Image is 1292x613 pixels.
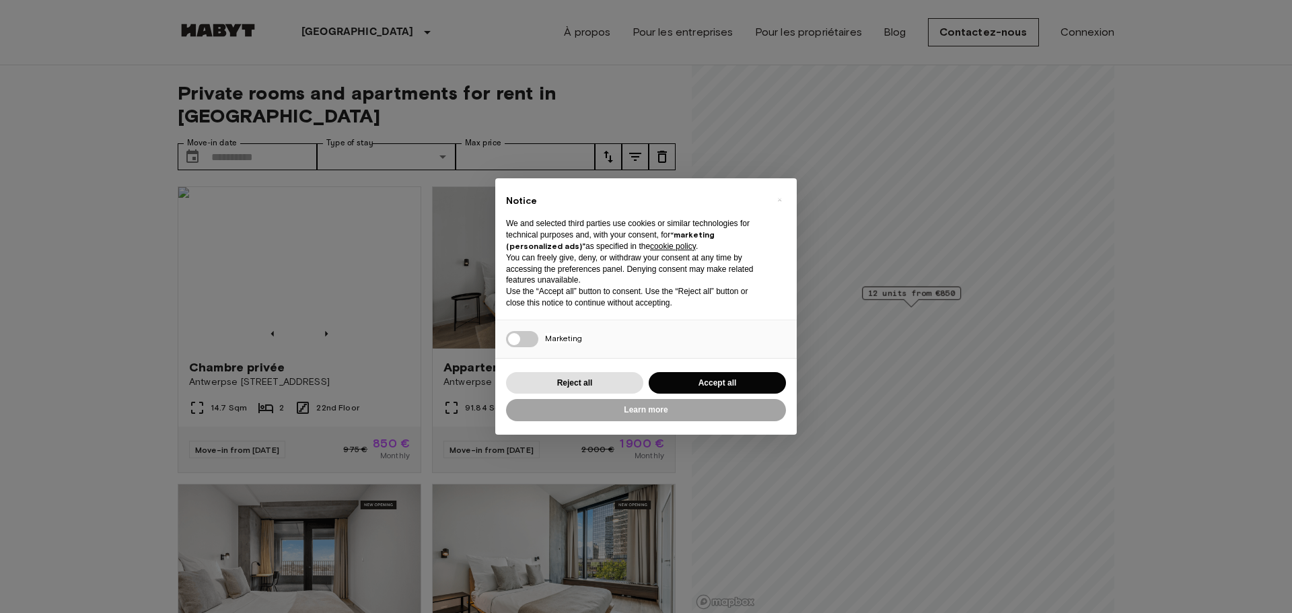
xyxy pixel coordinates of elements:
[506,194,764,208] h2: Notice
[777,192,782,208] span: ×
[506,286,764,309] p: Use the “Accept all” button to consent. Use the “Reject all” button or close this notice to conti...
[545,333,582,343] span: Marketing
[506,372,643,394] button: Reject all
[768,189,790,211] button: Close this notice
[650,242,696,251] a: cookie policy
[506,399,786,421] button: Learn more
[506,229,715,251] strong: “marketing (personalized ads)”
[506,218,764,252] p: We and selected third parties use cookies or similar technologies for technical purposes and, wit...
[649,372,786,394] button: Accept all
[506,252,764,286] p: You can freely give, deny, or withdraw your consent at any time by accessing the preferences pane...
